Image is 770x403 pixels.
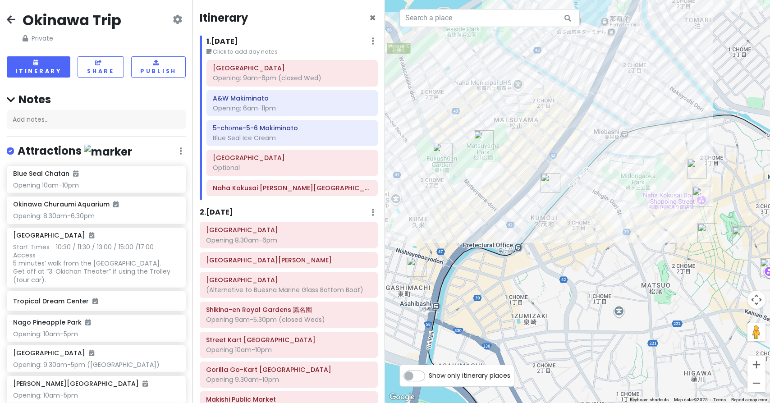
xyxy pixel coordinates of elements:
[142,380,148,387] i: Added to itinerary
[213,124,371,132] h6: 5-chōme-5-6 Makiminato
[369,13,376,23] button: Close
[213,164,371,172] div: Optional
[206,346,371,354] div: Opening 10am-10pm
[213,64,371,72] h6: Fukushūen Garden
[206,47,378,56] small: Click to add day notes
[369,10,376,25] span: Close itinerary
[387,391,417,403] a: Open this area in Google Maps (opens a new window)
[433,143,453,163] div: Fukushūen Garden
[399,9,580,27] input: Search a place
[474,130,494,150] div: Matsuyama Park
[206,37,238,46] h6: 1 . [DATE]
[78,56,124,78] button: Share
[687,159,707,179] div: JR Kyushu Hotel Blossom Naha
[13,181,179,189] div: Opening 10am-10pm
[200,11,248,25] h4: Itinerary
[206,256,371,264] h6: Cape Chinen Park
[13,318,91,326] h6: Nago Pineapple Park
[13,243,179,284] div: Start Times 10:30 / 11:30 / 13:00 / 15:00 /17:00 Access 5 minutes’ walk from the [GEOGRAPHIC_DATA...
[13,330,179,338] div: Opening: 10am-5pm
[206,336,371,344] h6: Street Kart Okinawa
[13,231,94,239] h6: [GEOGRAPHIC_DATA]
[213,134,371,142] div: Blue Seal Ice Cream
[206,276,371,284] h6: Mibaru Marine Center
[73,170,78,177] i: Added to itinerary
[213,154,371,162] h6: Matsuyama Park
[697,223,717,243] div: Makishi Public Market
[213,74,371,82] div: Opening: 9am-6pm (closed Wed)
[7,56,70,78] button: Itinerary
[13,169,78,178] h6: Blue Seal Chatan
[541,173,560,193] div: Gorilla Go-Kart Okinawa
[92,298,98,304] i: Added to itinerary
[206,286,371,294] div: (Alternative to Buesna Marine Glass Bottom Boat)
[85,319,91,325] i: Added to itinerary
[747,323,765,341] button: Drag Pegman onto the map to open Street View
[113,201,119,207] i: Added to itinerary
[674,397,708,402] span: Map data ©2025
[13,200,119,208] h6: Okinawa Churaumi Aquarium
[131,56,186,78] button: Publish
[13,212,179,220] div: Opening: 8.30am-6.30pm
[13,297,179,305] h6: Tropical Dream Center
[200,208,233,217] h6: 2 . [DATE]
[213,104,371,112] div: Opening: 6am-11pm
[18,144,132,159] h4: Attractions
[213,184,371,192] h6: Naha Kokusai Dori Shopping Street
[387,391,417,403] img: Google
[747,291,765,309] button: Map camera controls
[731,397,767,402] a: Report a map error
[713,397,726,402] a: Terms (opens in new tab)
[206,376,371,384] div: Opening 9.30am-10pm
[13,349,94,357] h6: [GEOGRAPHIC_DATA]
[84,145,132,159] img: marker
[89,350,94,356] i: Added to itinerary
[13,391,179,399] div: Opening: 10am-5pm
[7,110,186,129] div: Add notes...
[213,94,371,102] h6: A&W Makiminato
[23,11,121,30] h2: Okinawa Trip
[206,316,371,324] div: Opening 9am-5.30pm (closed Weds)
[206,226,371,234] h6: Shuri Castle
[692,187,712,206] div: Naha Kokusai Dori Shopping Street
[89,232,94,238] i: Added to itinerary
[206,306,371,314] h6: Shikina-en Royal Gardens 識名園
[7,92,186,106] h4: Notes
[747,374,765,392] button: Zoom out
[747,356,765,374] button: Zoom in
[13,361,179,369] div: Opening: 9.30am-5pm ([GEOGRAPHIC_DATA])
[732,226,752,246] div: Hyatt Regency Naha, Okinawa
[429,371,510,380] span: Show only itinerary places
[630,397,669,403] button: Keyboard shortcuts
[206,236,371,244] div: Opening 8.30am-6pm
[407,257,426,277] div: Street Kart Okinawa
[206,366,371,374] h6: Gorilla Go-Kart Okinawa
[23,33,121,43] span: Private
[13,380,148,388] h6: [PERSON_NAME][GEOGRAPHIC_DATA]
